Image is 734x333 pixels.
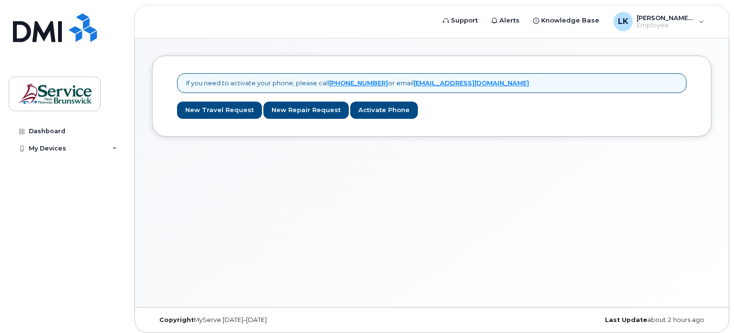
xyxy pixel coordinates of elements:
div: about 2 hours ago [525,316,711,324]
a: Activate Phone [350,102,418,119]
a: New Travel Request [177,102,262,119]
a: [EMAIL_ADDRESS][DOMAIN_NAME] [414,79,529,87]
p: If you need to activate your phone, please call or email [186,79,529,88]
strong: Copyright [159,316,194,323]
a: [PHONE_NUMBER] [329,79,388,87]
strong: Last Update [605,316,647,323]
div: MyServe [DATE]–[DATE] [152,316,339,324]
a: New Repair Request [263,102,349,119]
